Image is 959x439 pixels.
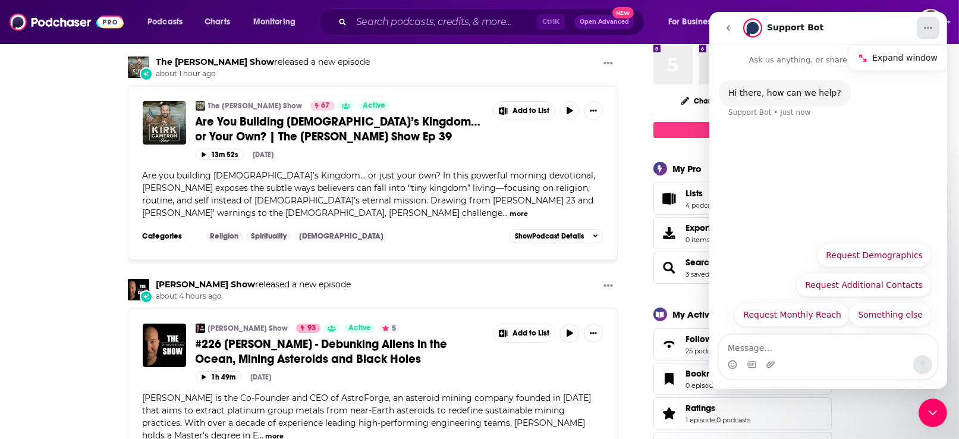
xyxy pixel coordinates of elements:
a: Searches [686,257,724,268]
a: 93 [296,324,320,333]
span: Exports [686,222,715,233]
a: [PERSON_NAME] Show [208,324,288,333]
img: Shawn Ryan Show [128,279,149,300]
div: New Episode [140,290,153,303]
span: Charts [205,14,230,30]
span: , [716,416,717,424]
button: 13m 52s [196,149,244,160]
a: 25 podcasts [686,347,723,355]
a: Active [358,101,390,111]
span: Monitoring [253,14,295,30]
a: Bookmarks [658,371,681,387]
a: Shawn Ryan Show [156,279,256,290]
img: Shawn Ryan Show [196,324,205,333]
span: about 1 hour ago [156,69,370,79]
iframe: Intercom live chat [919,399,947,427]
button: Show More Button [599,57,618,71]
span: Are you building [DEMOGRAPHIC_DATA]’s Kingdom… or just your own? In this powerful morning devotio... [143,170,596,218]
img: User Profile [917,9,944,35]
span: Open Advanced [580,19,629,25]
button: ShowPodcast Details [510,229,603,243]
span: 67 [322,100,330,112]
span: Follows [686,334,716,344]
a: Follows [686,334,798,344]
span: Logged in as leannebush [917,9,944,35]
a: Exports [653,217,832,249]
a: Lists [658,190,681,207]
img: Are You Building God’s Kingdom… or Your Own? | The Kirk Cameron Show Ep 39 [143,101,186,145]
span: Active [363,100,385,112]
a: 3 saved [686,270,710,278]
button: Show More Button [493,324,555,342]
span: 93 [307,322,316,334]
h3: released a new episode [156,57,370,68]
span: Ratings [686,403,716,413]
h3: Categories [143,231,196,241]
button: Show More Button [584,324,603,343]
img: The Kirk Cameron Show [128,57,149,78]
span: about 4 hours ago [156,291,351,302]
span: Ctrl K [537,14,565,30]
a: 0 podcasts [717,416,751,424]
span: Lists [653,183,832,215]
span: Ratings [653,397,832,429]
button: more [510,209,528,219]
input: Search podcasts, credits, & more... [351,12,537,32]
span: ... [503,208,508,218]
span: Bookmarks [653,363,832,395]
span: Show Podcast Details [515,232,584,240]
span: New [612,7,634,18]
span: 0 items [686,236,715,244]
a: Searches [658,259,681,276]
a: 1 episode [686,416,716,424]
a: [DEMOGRAPHIC_DATA] [294,231,388,241]
a: Spirituality [246,231,291,241]
button: 1h 49m [196,371,241,382]
div: [DATE] [253,150,274,159]
img: Podchaser - Follow, Share and Rate Podcasts [10,11,124,33]
button: Show profile menu [917,9,944,35]
button: open menu [245,12,311,32]
button: Show More Button [584,101,603,120]
a: 0 episodes [686,381,721,390]
a: The Kirk Cameron Show [156,57,275,67]
a: Create My Top 8 [653,122,832,138]
div: [DATE] [251,373,272,381]
img: #226 Matt Gialich - Debunking Aliens in the Ocean, Mining Asteroids and Black Holes [143,324,186,367]
span: Lists [686,188,703,199]
a: Charts [197,12,237,32]
a: 67 [310,101,335,111]
img: The Kirk Cameron Show [196,101,205,111]
span: Are You Building [DEMOGRAPHIC_DATA]’s Kingdom… or Your Own? | The [PERSON_NAME] Show Ep 39 [196,114,481,144]
a: Follows [658,336,681,353]
span: #226 [PERSON_NAME] - Debunking Aliens in the Ocean, Mining Asteroids and Black Holes [196,337,448,366]
button: open menu [139,12,198,32]
a: Ratings [658,405,681,422]
a: The [PERSON_NAME] Show [208,101,303,111]
a: 4 podcast lists [686,201,731,209]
